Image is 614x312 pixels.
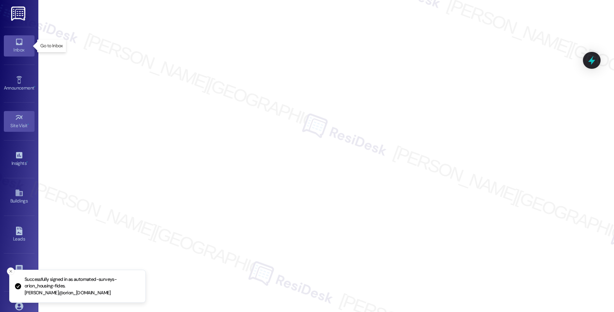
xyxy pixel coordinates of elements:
[4,35,35,56] a: Inbox
[4,149,35,169] a: Insights •
[4,111,35,132] a: Site Visit •
[26,159,28,165] span: •
[25,276,139,297] p: Successfully signed in as automated-surveys-orion_housing-fides.[PERSON_NAME]@orion_[DOMAIN_NAME]
[40,43,63,49] p: Go to Inbox
[28,122,29,127] span: •
[11,7,27,21] img: ResiDesk Logo
[4,224,35,245] a: Leads
[34,84,35,90] span: •
[7,267,15,275] button: Close toast
[4,262,35,283] a: Templates •
[4,186,35,207] a: Buildings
